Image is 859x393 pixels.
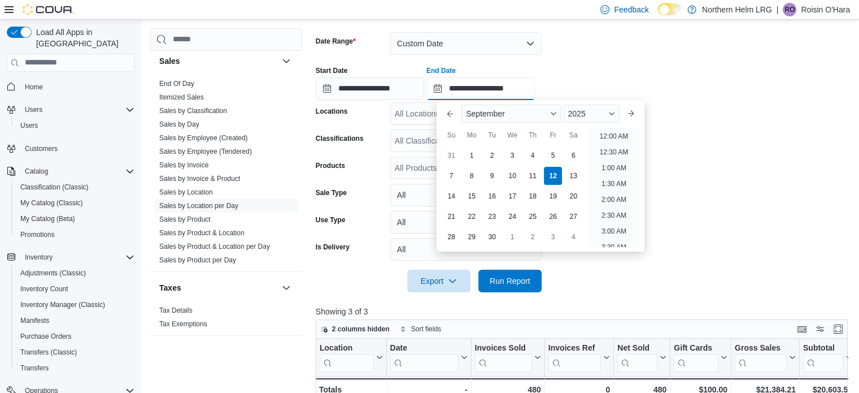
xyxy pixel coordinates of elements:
[544,146,562,165] div: day-5
[159,120,199,129] span: Sales by Day
[159,148,252,156] a: Sales by Employee (Tendered)
[463,208,481,226] div: day-22
[316,188,347,197] label: Sale Type
[20,332,72,341] span: Purchase Orders
[11,281,139,297] button: Inventory Count
[390,32,542,55] button: Custom Date
[597,209,631,222] li: 2:30 AM
[16,180,93,194] a: Classification (Classic)
[463,126,481,144] div: Mo
[617,343,657,353] div: Net Sold
[150,304,302,335] div: Taxes
[803,343,843,372] div: Subtotal
[548,343,601,372] div: Invoices Ref
[316,107,348,116] label: Locations
[463,167,481,185] div: day-8
[544,228,562,246] div: day-3
[597,193,631,206] li: 2:00 AM
[11,265,139,281] button: Adjustments (Classic)
[16,346,134,359] span: Transfers (Classic)
[564,228,582,246] div: day-4
[735,343,787,372] div: Gross Sales
[390,211,542,234] button: All
[320,343,374,353] div: Location
[11,118,139,133] button: Users
[617,343,657,372] div: Net Sold
[478,270,542,292] button: Run Report
[524,228,542,246] div: day-2
[159,133,248,142] span: Sales by Employee (Created)
[16,266,90,280] a: Adjustments (Classic)
[674,343,718,353] div: Gift Cards
[483,187,501,205] div: day-16
[20,103,134,116] span: Users
[20,141,134,156] span: Customers
[16,361,134,375] span: Transfers
[11,360,139,376] button: Transfers
[20,214,75,223] span: My Catalog (Beta)
[2,249,139,265] button: Inventory
[159,242,270,251] span: Sales by Product & Location per Day
[597,177,631,191] li: 1:30 AM
[411,325,441,334] span: Sort fields
[16,196,88,210] a: My Catalog (Classic)
[20,348,77,357] span: Transfers (Classic)
[16,282,134,296] span: Inventory Count
[474,343,540,372] button: Invoices Sold
[564,105,620,123] div: Button. Open the year selector. 2025 is currently selected.
[316,134,364,143] label: Classifications
[474,343,531,353] div: Invoices Sold
[795,322,809,336] button: Keyboard shortcuts
[2,163,139,179] button: Catalog
[813,322,827,336] button: Display options
[16,228,134,241] span: Promotions
[159,201,238,210] span: Sales by Location per Day
[159,228,245,237] span: Sales by Product & Location
[16,212,80,226] a: My Catalog (Beta)
[564,146,582,165] div: day-6
[735,343,787,353] div: Gross Sales
[390,343,467,372] button: Date
[461,105,561,123] div: Button. Open the month selector. September is currently selected.
[16,119,42,132] a: Users
[524,126,542,144] div: Th
[483,208,501,226] div: day-23
[159,188,213,196] a: Sales by Location
[150,77,302,271] div: Sales
[463,146,481,165] div: day-1
[20,142,62,156] a: Customers
[503,126,521,144] div: We
[16,298,110,312] a: Inventory Manager (Classic)
[617,343,666,372] button: Net Sold
[159,319,207,329] span: Tax Exemptions
[20,165,134,178] span: Catalog
[463,187,481,205] div: day-15
[503,187,521,205] div: day-17
[159,256,236,265] span: Sales by Product per Day
[25,83,43,92] span: Home
[483,126,501,144] div: Tu
[564,208,582,226] div: day-27
[390,238,542,261] button: All
[784,3,795,16] span: RO
[2,140,139,157] button: Customers
[20,316,49,325] span: Manifests
[320,343,374,372] div: Location
[159,120,199,128] a: Sales by Day
[16,212,134,226] span: My Catalog (Beta)
[803,343,852,372] button: Subtotal
[548,343,610,372] button: Invoices Ref
[159,282,181,293] h3: Taxes
[159,161,208,170] span: Sales by Invoice
[316,66,348,75] label: Start Date
[159,106,227,115] span: Sales by Classification
[25,167,48,176] span: Catalog
[159,79,194,88] span: End Of Day
[159,243,270,251] a: Sales by Product & Location per Day
[564,167,582,185] div: day-13
[524,146,542,165] div: day-4
[483,146,501,165] div: day-2
[544,126,562,144] div: Fr
[20,230,55,239] span: Promotions
[658,15,659,16] span: Dark Mode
